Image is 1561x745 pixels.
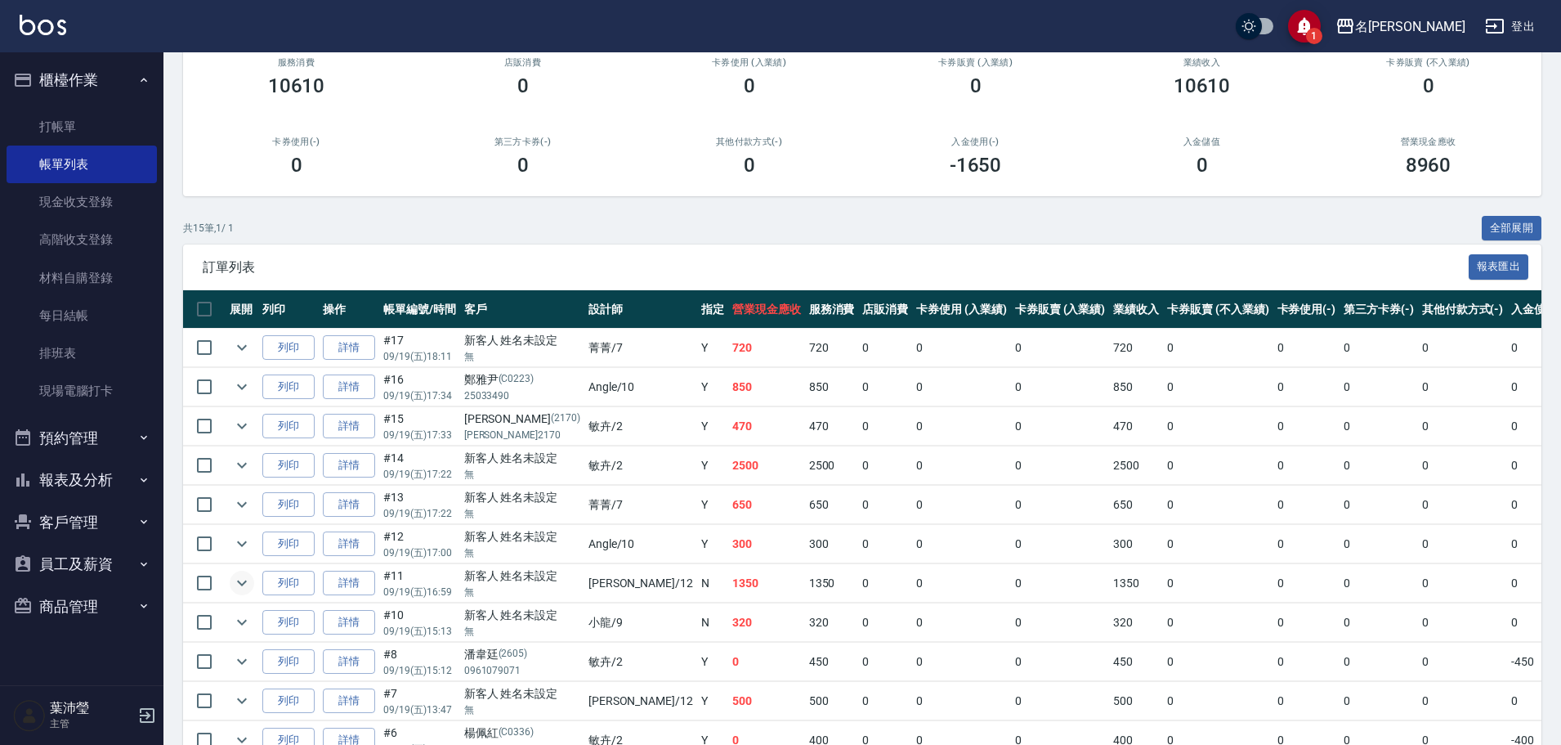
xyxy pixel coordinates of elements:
th: 其他付款方式(-) [1418,290,1508,329]
td: 0 [858,643,912,681]
td: 0 [1340,564,1418,603]
button: 員工及薪資 [7,543,157,586]
td: 0 [1011,643,1110,681]
td: [PERSON_NAME] /12 [584,682,697,720]
td: 0 [1273,447,1340,485]
td: 2500 [805,447,859,485]
td: 0 [1340,486,1418,524]
td: 0 [858,407,912,446]
button: expand row [230,414,254,438]
p: 09/19 (五) 15:12 [383,663,456,678]
td: 650 [805,486,859,524]
td: N [697,604,728,642]
td: 0 [912,329,1011,367]
td: 0 [1340,682,1418,720]
button: 列印 [262,532,315,557]
p: 0961079071 [464,663,580,678]
td: 470 [805,407,859,446]
th: 業績收入 [1109,290,1163,329]
a: 打帳單 [7,108,157,146]
th: 客戶 [460,290,584,329]
div: 潘韋廷 [464,646,580,663]
button: expand row [230,335,254,360]
td: N [697,564,728,603]
h2: 入金儲值 [1108,137,1295,147]
td: #10 [379,604,460,642]
td: 0 [858,525,912,563]
td: 0 [1418,604,1508,642]
button: expand row [230,492,254,517]
td: 0 [1340,407,1418,446]
td: 0 [1163,682,1273,720]
td: Y [697,329,728,367]
td: 0 [1273,368,1340,406]
h3: -1650 [950,154,1002,177]
div: 新客人 姓名未設定 [464,528,580,545]
h3: 0 [517,154,529,177]
td: #13 [379,486,460,524]
td: Y [697,447,728,485]
td: 0 [858,329,912,367]
td: 1350 [1109,564,1163,603]
th: 帳單編號/時間 [379,290,460,329]
a: 詳情 [323,571,375,596]
td: 小龍 /9 [584,604,697,642]
button: 報表及分析 [7,459,157,501]
h2: 入金使用(-) [882,137,1069,147]
th: 店販消費 [858,290,912,329]
h3: 10610 [268,74,325,97]
h2: 卡券販賣 (入業績) [882,57,1069,68]
h3: 8960 [1406,154,1451,177]
button: expand row [230,375,254,399]
td: 0 [912,447,1011,485]
td: 0 [1418,564,1508,603]
td: 320 [728,604,805,642]
div: 新客人 姓名未設定 [464,568,580,585]
td: 850 [1109,368,1163,406]
div: 新客人 姓名未設定 [464,450,580,467]
p: 共 15 筆, 1 / 1 [183,221,234,236]
td: 0 [1011,447,1110,485]
td: 0 [728,643,805,681]
td: 650 [1109,486,1163,524]
td: #7 [379,682,460,720]
button: 列印 [262,414,315,439]
td: 500 [728,682,805,720]
td: 0 [858,368,912,406]
td: 0 [1163,564,1273,603]
p: (2605) [499,646,528,663]
button: 列印 [262,689,315,714]
td: Y [697,407,728,446]
a: 詳情 [323,335,375,361]
td: #16 [379,368,460,406]
p: (2170) [551,411,580,428]
td: Y [697,486,728,524]
td: 0 [1273,486,1340,524]
td: 0 [1340,368,1418,406]
button: expand row [230,453,254,478]
p: (C0223) [499,371,534,388]
p: 09/19 (五) 13:47 [383,702,456,717]
td: 0 [1273,329,1340,367]
td: 0 [1418,368,1508,406]
th: 第三方卡券(-) [1340,290,1418,329]
h3: 0 [970,74,982,97]
a: 帳單列表 [7,146,157,183]
h3: 0 [1196,154,1208,177]
td: 850 [805,368,859,406]
div: 鄭雅尹 [464,371,580,388]
p: 09/19 (五) 16:59 [383,585,456,599]
div: 新客人 姓名未設定 [464,607,580,624]
td: 0 [1273,643,1340,681]
td: 0 [912,486,1011,524]
td: 0 [1011,486,1110,524]
a: 詳情 [323,610,375,635]
td: 0 [858,604,912,642]
button: 列印 [262,492,315,518]
p: 主管 [50,716,133,731]
button: expand row [230,571,254,595]
h2: 店販消費 [429,57,616,68]
p: 25033490 [464,388,580,403]
td: 0 [1340,525,1418,563]
a: 詳情 [323,532,375,557]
